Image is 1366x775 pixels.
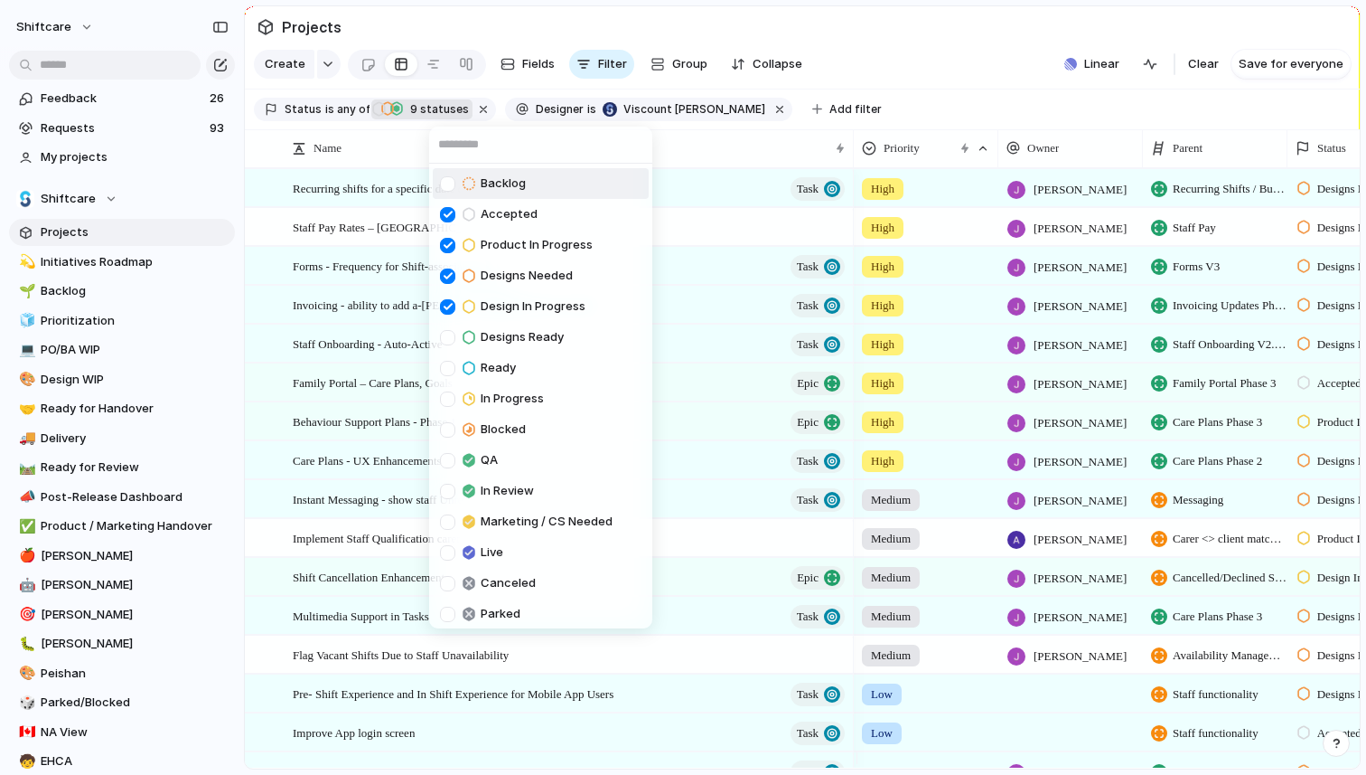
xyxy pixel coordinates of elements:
[481,421,526,439] span: Blocked
[481,513,613,531] span: Marketing / CS Needed
[481,236,593,254] span: Product In Progress
[481,359,516,377] span: Ready
[481,267,573,285] span: Designs Needed
[481,482,534,500] span: In Review
[481,205,538,223] span: Accepted
[481,605,520,623] span: Parked
[481,175,526,193] span: Backlog
[481,543,503,562] span: Live
[481,451,498,469] span: QA
[481,390,544,408] span: In Progress
[481,298,585,316] span: Design In Progress
[481,574,536,592] span: Canceled
[481,328,564,346] span: Designs Ready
